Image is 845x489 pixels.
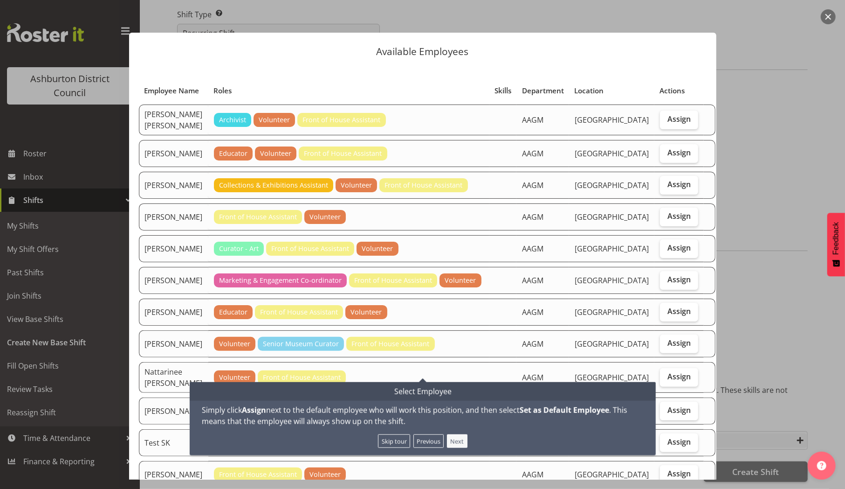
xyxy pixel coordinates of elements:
[575,115,649,125] span: [GEOGRAPHIC_DATA]
[263,339,339,349] span: Senior Museum Curator
[260,307,338,317] span: Front of House Assistant
[309,212,341,222] span: Volunteer
[575,275,649,286] span: [GEOGRAPHIC_DATA]
[341,180,372,190] span: Volunteer
[522,212,543,222] span: AAGM
[667,243,691,252] span: Assign
[219,148,247,159] span: Educator
[242,405,266,415] strong: Assign
[827,213,845,276] button: Feedback - Show survey
[575,244,649,254] span: [GEOGRAPHIC_DATA]
[263,372,341,383] span: Front of House Assistant
[522,85,564,96] div: Department
[575,85,649,96] div: Location
[219,115,246,125] span: Archivist
[495,85,511,96] div: Skills
[193,386,652,397] div: Select Employee
[575,212,649,222] span: [GEOGRAPHIC_DATA]
[575,148,649,159] span: [GEOGRAPHIC_DATA]
[575,469,649,480] span: [GEOGRAPHIC_DATA]
[667,338,691,348] span: Assign
[832,222,840,255] span: Feedback
[667,180,691,189] span: Assign
[445,275,476,286] span: Volunteer
[219,180,328,190] span: Collections & Exhibitions Assistant
[202,405,648,427] div: Simply click next to the default employee who will work this position, and then select . This mea...
[522,244,543,254] span: AAGM
[139,330,208,357] td: [PERSON_NAME]
[575,180,649,190] span: [GEOGRAPHIC_DATA]
[219,244,259,254] span: Curator - Art
[219,372,250,383] span: Volunteer
[139,299,208,326] td: [PERSON_NAME]
[139,362,208,393] td: Nattarinee [PERSON_NAME]
[139,429,208,456] td: Test SK
[667,148,691,157] span: Assign
[667,405,691,415] span: Assign
[139,140,208,167] td: [PERSON_NAME]
[219,307,247,317] span: Educator
[139,267,208,294] td: [PERSON_NAME]
[302,115,380,125] span: Front of House Assistant
[219,212,297,222] span: Front of House Assistant
[309,469,341,480] span: Volunteer
[219,339,250,349] span: Volunteer
[351,339,429,349] span: Front of House Assistant
[575,372,649,383] span: [GEOGRAPHIC_DATA]
[139,172,208,199] td: [PERSON_NAME]
[522,180,543,190] span: AAGM
[522,115,543,125] span: AAGM
[413,434,444,448] button: Previous
[271,244,349,254] span: Front of House Assistant
[667,437,691,447] span: Assign
[447,434,467,448] button: Next
[259,115,290,125] span: Volunteer
[139,203,208,231] td: [PERSON_NAME]
[667,275,691,284] span: Assign
[350,307,382,317] span: Volunteer
[139,105,208,135] td: [PERSON_NAME] [PERSON_NAME]
[522,148,543,159] span: AAGM
[660,85,699,96] div: Actions
[139,398,208,425] td: [PERSON_NAME]
[362,244,393,254] span: Volunteer
[213,85,484,96] div: Roles
[522,372,543,383] span: AAGM
[520,405,609,415] strong: Set as Default Employee
[522,307,543,317] span: AAGM
[667,307,691,316] span: Assign
[260,148,291,159] span: Volunteer
[144,85,203,96] div: Employee Name
[522,469,543,480] span: AAGM
[522,275,543,286] span: AAGM
[667,469,691,478] span: Assign
[219,469,297,480] span: Front of House Assistant
[138,47,707,56] p: Available Employees
[139,461,208,488] td: [PERSON_NAME]
[575,307,649,317] span: [GEOGRAPHIC_DATA]
[304,148,382,159] span: Front of House Assistant
[378,434,410,448] button: Skip tour
[667,114,691,124] span: Assign
[667,372,691,381] span: Assign
[817,461,826,470] img: help-xxl-2.png
[667,211,691,221] span: Assign
[385,180,462,190] span: Front of House Assistant
[219,275,342,286] span: Marketing & Engagement Co-ordinator
[139,235,208,262] td: [PERSON_NAME]
[354,275,432,286] span: Front of House Assistant
[575,339,649,349] span: [GEOGRAPHIC_DATA]
[522,339,543,349] span: AAGM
